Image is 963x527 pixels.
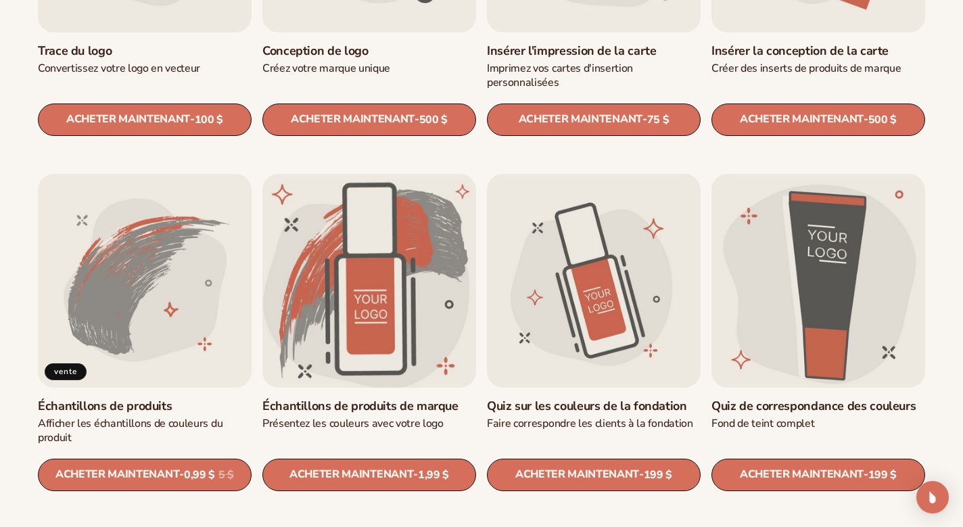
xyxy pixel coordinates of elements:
[262,104,476,136] a: Acheter maintenant- 500 $
[644,469,672,482] span: 199 $
[487,459,701,491] a: Acheter maintenant- 199 $
[487,43,701,59] a: Insérer l'impression de la carte
[66,113,190,126] span: Acheter maintenant
[38,398,252,414] a: Échantillons de produits
[289,468,413,481] span: Acheter maintenant
[291,113,415,126] span: Acheter maintenant
[38,104,252,136] a: Acheter maintenant- 100 $
[262,459,476,491] a: Acheter maintenant- 1,99 $
[740,468,864,481] span: Acheter maintenant
[262,398,476,414] a: Échantillons de produits de marque
[519,113,642,126] span: Acheter maintenant
[418,469,449,482] span: 1,99 $
[647,114,670,127] span: 75 $
[711,104,925,136] a: Acheter maintenant- 500 $
[38,459,252,491] a: Acheter maintenant- 0,99 $ 5 $
[487,104,701,136] a: Acheter maintenant- 75 $
[916,481,949,513] div: Open Intercom Messenger
[711,43,925,59] a: Insérer la conception de la carte
[419,114,448,127] span: 500 $
[184,469,215,482] span: 0,99 $
[515,468,639,481] span: Acheter maintenant
[487,398,701,414] a: Quiz sur les couleurs de la fondation
[868,469,897,482] span: 199 $
[711,459,925,491] a: Acheter maintenant- 199 $
[55,468,179,481] span: Acheter maintenant
[195,114,223,127] span: 100 $
[38,43,252,59] a: Trace du logo
[740,113,864,126] span: Acheter maintenant
[218,469,234,482] s: 5 $
[868,114,897,127] span: 500 $
[711,398,925,414] a: Quiz de correspondance des couleurs
[262,43,476,59] a: Conception de logo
